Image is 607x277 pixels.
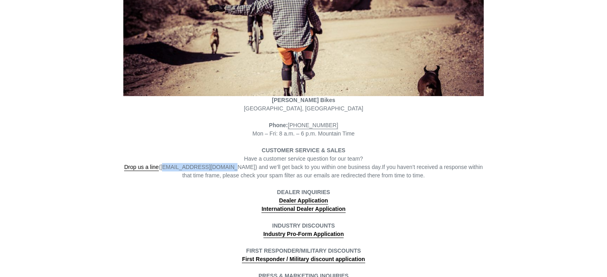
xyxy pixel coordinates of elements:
[288,122,338,129] a: [PHONE_NUMBER]
[242,256,365,262] strong: First Responder / Military discount application
[261,206,345,213] a: International Dealer Application
[262,147,346,153] strong: CUSTOMER SERVICE & SALES
[242,256,365,263] a: First Responder / Military discount application
[263,231,344,238] a: Industry Pro-Form Application
[244,105,363,112] span: [GEOGRAPHIC_DATA], [GEOGRAPHIC_DATA]
[123,121,484,138] div: Mon – Fri: 8 a.m. – 6 p.m. Mountain Time
[269,122,288,128] strong: Phone:
[263,231,344,237] strong: Industry Pro-Form Application
[272,97,335,103] strong: [PERSON_NAME] Bikes
[272,222,335,229] strong: INDUSTRY DISCOUNTS
[279,197,328,204] a: Dealer Application
[124,164,158,171] a: Drop us a line
[123,155,484,180] div: Have a customer service question for our team? If you haven’t received a response within that tim...
[277,189,330,204] strong: DEALER INQUIRIES
[261,206,345,212] strong: International Dealer Application
[246,248,361,254] strong: FIRST RESPONDER/MILITARY DISCOUNTS
[124,164,382,171] span: ([EMAIL_ADDRESS][DOMAIN_NAME]) and we’ll get back to you within one business day.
